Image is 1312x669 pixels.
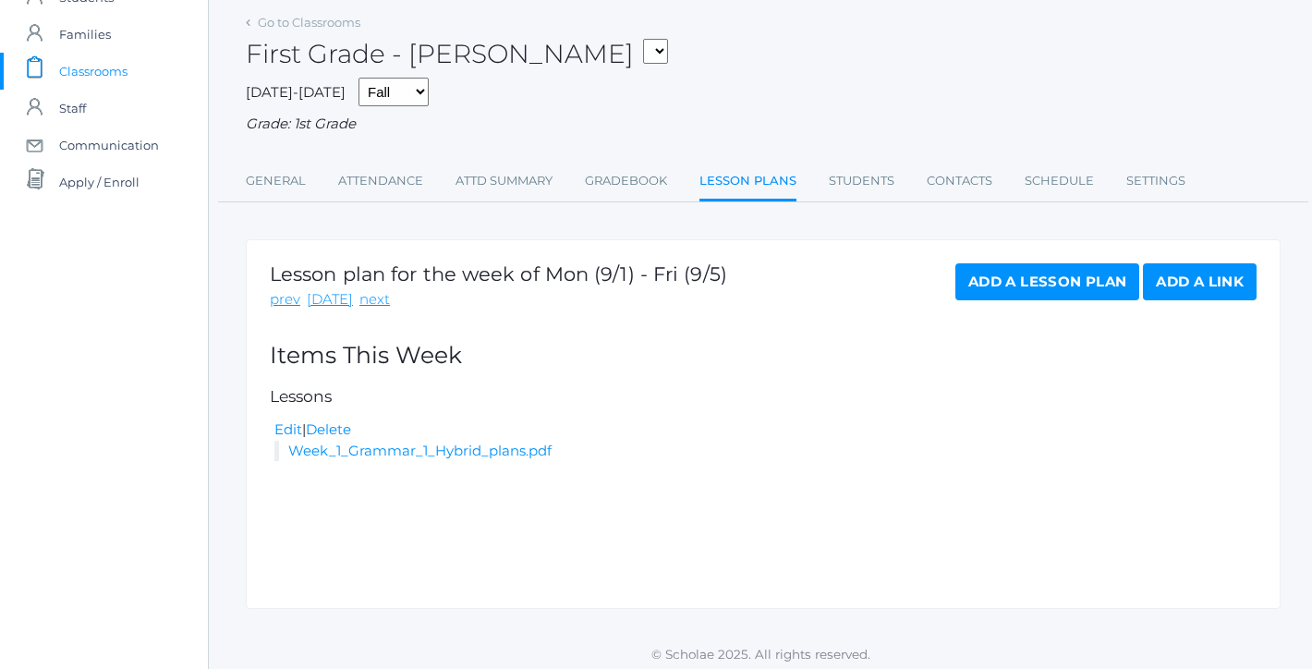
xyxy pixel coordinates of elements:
a: Add a Link [1143,263,1257,300]
a: Lesson Plans [699,163,796,202]
span: Communication [59,127,159,164]
span: Apply / Enroll [59,164,140,201]
a: Delete [306,420,351,438]
h2: First Grade - [PERSON_NAME] [246,40,668,68]
h5: Lessons [270,388,1257,406]
h2: Items This Week [270,343,1257,369]
a: Settings [1126,163,1185,200]
h1: Lesson plan for the week of Mon (9/1) - Fri (9/5) [270,263,727,285]
a: Week_1_Grammar_1_Hybrid_plans.pdf [288,442,552,459]
div: | [274,420,1257,441]
a: Edit [274,420,302,438]
span: Classrooms [59,53,128,90]
a: Schedule [1025,163,1094,200]
a: next [359,289,390,310]
a: Attendance [338,163,423,200]
a: Students [829,163,894,200]
span: [DATE]-[DATE] [246,83,346,101]
p: © Scholae 2025. All rights reserved. [209,645,1312,663]
a: Go to Classrooms [258,15,360,30]
a: [DATE] [307,289,353,310]
a: Contacts [927,163,992,200]
span: Staff [59,90,86,127]
a: Add a Lesson Plan [955,263,1139,300]
a: prev [270,289,300,310]
a: General [246,163,306,200]
span: Families [59,16,111,53]
div: Grade: 1st Grade [246,114,1281,135]
a: Attd Summary [456,163,553,200]
a: Gradebook [585,163,667,200]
